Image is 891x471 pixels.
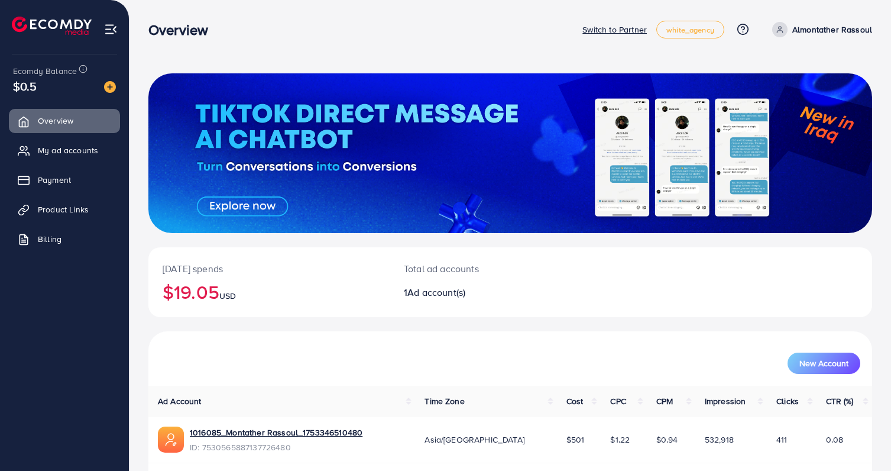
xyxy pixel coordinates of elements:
[38,174,71,186] span: Payment
[404,287,556,298] h2: 1
[841,418,882,462] iframe: Chat
[425,434,524,446] span: Asia/[GEOGRAPHIC_DATA]
[799,359,848,367] span: New Account
[656,395,673,407] span: CPM
[610,434,630,446] span: $1.22
[610,395,626,407] span: CPC
[566,434,585,446] span: $501
[705,395,746,407] span: Impression
[656,434,678,446] span: $0.94
[9,168,120,192] a: Payment
[190,441,362,453] span: ID: 7530565887137726480
[566,395,584,407] span: Cost
[38,144,98,156] span: My ad accounts
[776,395,799,407] span: Clicks
[9,227,120,251] a: Billing
[776,434,787,446] span: 411
[148,21,218,38] h3: Overview
[705,434,734,446] span: 532,918
[104,81,116,93] img: image
[792,22,872,37] p: Almontather Rassoul
[13,78,37,95] span: $0.5
[38,204,89,215] span: Product Links
[163,262,375,276] p: [DATE] spends
[13,65,77,77] span: Ecomdy Balance
[404,262,556,276] p: Total ad accounts
[38,115,73,127] span: Overview
[9,198,120,221] a: Product Links
[219,290,236,302] span: USD
[582,22,647,37] p: Switch to Partner
[12,17,92,35] img: logo
[788,353,860,374] button: New Account
[158,427,184,453] img: ic-ads-acc.e4c84228.svg
[767,22,872,37] a: Almontather Rassoul
[104,22,118,36] img: menu
[190,427,362,438] a: 1016085_Montather Rassoul_1753346510480
[425,395,464,407] span: Time Zone
[826,434,844,446] span: 0.08
[38,233,61,245] span: Billing
[407,286,465,299] span: Ad account(s)
[158,395,202,407] span: Ad Account
[9,109,120,133] a: Overview
[9,138,120,162] a: My ad accounts
[656,21,724,38] a: white_agency
[826,395,854,407] span: CTR (%)
[163,280,375,303] h2: $19.05
[666,26,714,34] span: white_agency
